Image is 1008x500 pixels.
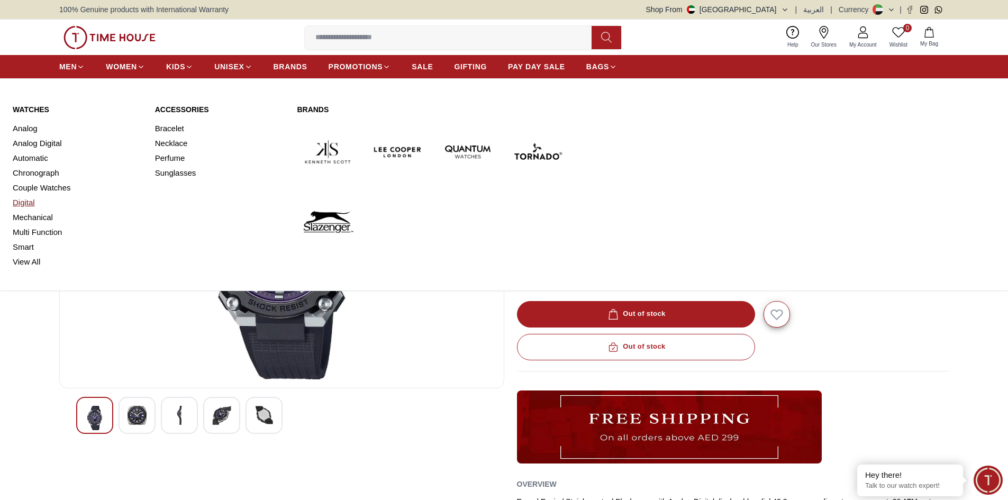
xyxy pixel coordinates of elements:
[795,4,797,15] span: |
[845,41,881,49] span: My Account
[13,136,142,151] a: Analog Digital
[916,40,942,48] span: My Bag
[255,406,274,424] img: G-SHOCK Men's Analog-Digital Blue Dial Watch - GST-B600A-1A6DR
[59,57,85,76] a: MEN
[507,121,568,183] img: Tornado
[13,195,142,210] a: Digital
[781,24,805,51] a: Help
[13,121,142,136] a: Analog
[454,61,487,72] span: GIFTING
[155,104,285,115] a: Accessories
[13,151,142,166] a: Automatic
[329,57,391,76] a: PROMOTIONS
[166,61,185,72] span: KIDS
[974,466,1003,495] div: Chat Widget
[412,57,433,76] a: SALE
[155,121,285,136] a: Bracelet
[155,166,285,180] a: Sunglasses
[914,25,945,50] button: My Bag
[214,57,252,76] a: UNISEX
[883,24,914,51] a: 0Wishlist
[297,121,358,183] img: Kenneth Scott
[155,151,285,166] a: Perfume
[155,136,285,151] a: Necklace
[59,4,229,15] span: 100% Genuine products with International Warranty
[920,6,928,14] a: Instagram
[906,6,914,14] a: Facebook
[13,180,142,195] a: Couple Watches
[586,57,617,76] a: BAGS
[517,390,822,463] img: ...
[212,406,231,425] img: G-SHOCK Men's Analog-Digital Blue Dial Watch - GST-B600A-1A6DR
[85,406,104,430] img: G-SHOCK Men's Analog-Digital Blue Dial Watch - GST-B600A-1A6DR
[805,24,843,51] a: Our Stores
[214,61,244,72] span: UNISEX
[803,4,824,15] button: العربية
[586,61,609,72] span: BAGS
[106,61,137,72] span: WOMEN
[807,41,841,49] span: Our Stores
[170,406,189,425] img: G-SHOCK Men's Analog-Digital Blue Dial Watch - GST-B600A-1A6DR
[13,254,142,269] a: View All
[830,4,832,15] span: |
[885,41,912,49] span: Wishlist
[13,225,142,240] a: Multi Function
[128,406,147,425] img: G-SHOCK Men's Analog-Digital Blue Dial Watch - GST-B600A-1A6DR
[839,4,873,15] div: Currency
[297,191,358,252] img: Slazenger
[934,6,942,14] a: Whatsapp
[865,481,955,490] p: Talk to our watch expert!
[329,61,383,72] span: PROMOTIONS
[106,57,145,76] a: WOMEN
[412,61,433,72] span: SALE
[646,4,789,15] button: Shop From[GEOGRAPHIC_DATA]
[274,61,307,72] span: BRANDS
[508,57,565,76] a: PAY DAY SALE
[454,57,487,76] a: GIFTING
[166,57,193,76] a: KIDS
[517,476,557,492] h2: Overview
[13,210,142,225] a: Mechanical
[508,61,565,72] span: PAY DAY SALE
[13,104,142,115] a: Watches
[865,470,955,480] div: Hey there!
[297,104,568,115] a: Brands
[437,121,498,183] img: Quantum
[687,5,695,14] img: United Arab Emirates
[903,24,912,32] span: 0
[274,57,307,76] a: BRANDS
[367,121,429,183] img: Lee Cooper
[59,61,77,72] span: MEN
[13,166,142,180] a: Chronograph
[63,26,156,49] img: ...
[13,240,142,254] a: Smart
[900,4,902,15] span: |
[783,41,803,49] span: Help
